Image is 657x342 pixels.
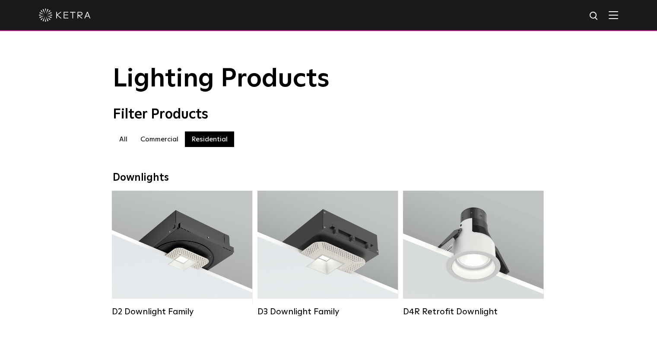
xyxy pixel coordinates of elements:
div: D3 Downlight Family [257,307,398,317]
div: D4R Retrofit Downlight [403,307,543,317]
a: D2 Downlight Family Lumen Output:1200Colors:White / Black / Gloss Black / Silver / Bronze / Silve... [112,191,252,317]
img: search icon [589,11,600,22]
label: Residential [185,131,234,147]
div: Downlights [113,172,545,184]
span: Lighting Products [113,66,330,92]
div: Filter Products [113,106,545,123]
img: Hamburger%20Nav.svg [609,11,618,19]
label: Commercial [134,131,185,147]
div: D2 Downlight Family [112,307,252,317]
a: D3 Downlight Family Lumen Output:700 / 900 / 1100Colors:White / Black / Silver / Bronze / Paintab... [257,191,398,317]
label: All [113,131,134,147]
a: D4R Retrofit Downlight Lumen Output:800Colors:White / BlackBeam Angles:15° / 25° / 40° / 60°Watta... [403,191,543,317]
img: ketra-logo-2019-white [39,9,91,22]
